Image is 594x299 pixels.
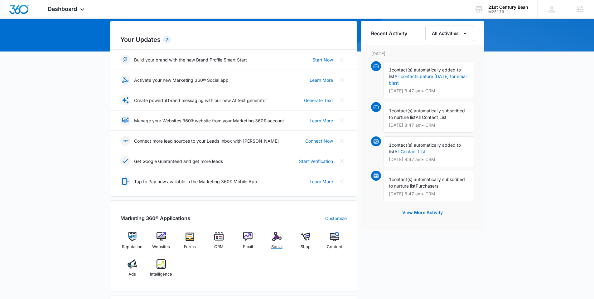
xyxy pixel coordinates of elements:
a: Intelligence [149,259,173,282]
span: Forms [184,244,196,250]
button: Close [337,95,347,105]
p: Build your brand with the new Brand Profile Smart Start [134,56,247,63]
a: Websites [149,232,173,254]
span: Email [243,244,253,250]
a: All contacts before [DATE] for email blast [389,74,467,86]
div: 7 [163,36,171,43]
a: Generate Text [304,97,333,104]
a: Content [323,232,347,254]
button: Close [337,115,347,125]
span: Shop [301,244,311,250]
span: Intelligence [150,271,172,277]
h2: Your Updates [120,35,347,44]
button: Close [337,136,347,146]
h6: Recent Activity [371,30,407,37]
a: All Contact List [394,149,425,154]
p: [DATE] 8:47 am • CRM [389,192,469,196]
a: Social [265,232,289,254]
a: Learn More [310,77,333,83]
p: Get Google Guaranteed and get more leads [134,158,223,164]
a: Start Now [312,56,333,63]
span: All Contact List [416,115,447,120]
a: Ads [120,259,144,282]
span: Social [271,244,283,250]
div: account id [488,10,528,14]
a: Forms [178,232,202,254]
span: 1 [389,108,392,113]
span: Content [327,244,342,250]
span: Purchasers [416,183,438,189]
button: View More Activity [396,205,449,220]
a: Shop [294,232,318,254]
p: [DATE] [371,50,474,57]
p: [DATE] 8:47 am • CRM [389,89,469,93]
button: Close [337,176,347,186]
p: Activate your new Marketing 360® Social app [134,77,229,83]
p: Create powerful brand messaging with our new AI text generator [134,97,267,104]
span: 1 [389,177,392,182]
button: All Activities [425,26,474,41]
span: 1 [389,142,392,148]
a: CRM [207,232,231,254]
span: contact(s) automatically subscribed to nurture list [389,177,465,189]
a: Reputation [120,232,144,254]
span: Ads [128,271,136,277]
p: Manage your Websites 360® website from your Marketing 360® account [134,117,284,124]
span: 1 [389,67,392,72]
button: Close [337,156,347,166]
a: Start Verification [299,158,333,164]
a: Learn More [310,117,333,124]
span: Reputation [122,244,142,250]
span: contact(s) automatically added to list [389,142,461,154]
h2: Marketing 360® Applications [120,214,190,222]
a: Email [236,232,260,254]
span: contact(s) automatically subscribed to nurture list [389,108,465,120]
span: Websites [152,244,170,250]
p: Tap to Pay now available in the Marketing 360® Mobile App [134,178,257,185]
p: [DATE] 8:47 am • CRM [389,123,469,127]
span: CRM [214,244,224,250]
a: Learn More [310,178,333,185]
span: Dashboard [48,6,77,12]
a: Connect Now [305,138,333,144]
span: contact(s) automatically added to list [389,67,461,79]
button: Close [337,55,347,65]
a: Customize [325,215,347,222]
button: Close [337,75,347,85]
div: account name [488,5,528,10]
p: [DATE] 8:47 am • CRM [389,157,469,162]
p: Connect more lead sources to your Leads Inbox with [PERSON_NAME] [134,138,279,144]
